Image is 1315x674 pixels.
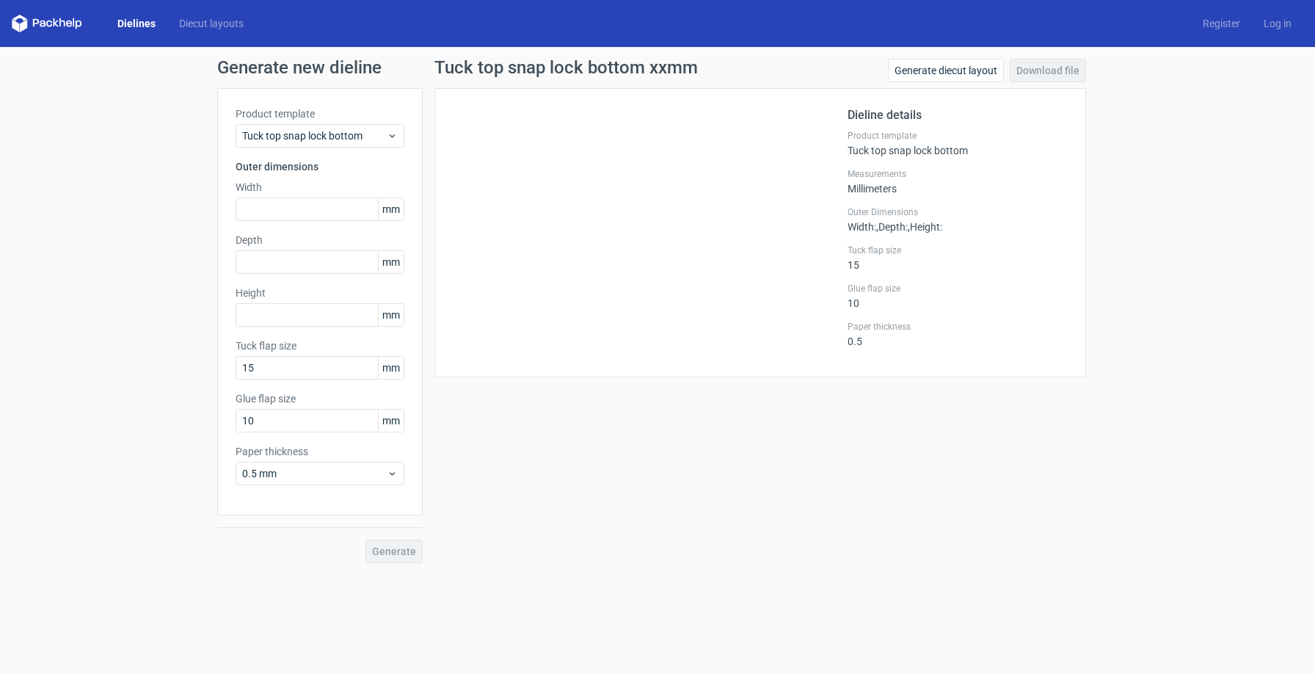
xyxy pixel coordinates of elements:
[848,206,1068,218] label: Outer Dimensions
[378,198,404,220] span: mm
[848,244,1068,256] label: Tuck flap size
[1191,16,1252,31] a: Register
[236,444,404,459] label: Paper thickness
[236,159,404,174] h3: Outer dimensions
[378,251,404,273] span: mm
[378,410,404,432] span: mm
[876,221,908,233] span: , Depth :
[236,338,404,353] label: Tuck flap size
[848,283,1068,309] div: 10
[848,321,1068,347] div: 0.5
[848,130,1068,156] div: Tuck top snap lock bottom
[236,286,404,300] label: Height
[848,168,1068,195] div: Millimeters
[378,304,404,326] span: mm
[236,180,404,195] label: Width
[217,59,1098,76] h1: Generate new dieline
[242,128,387,143] span: Tuck top snap lock bottom
[888,59,1004,82] a: Generate diecut layout
[167,16,255,31] a: Diecut layouts
[908,221,942,233] span: , Height :
[236,106,404,121] label: Product template
[848,244,1068,271] div: 15
[848,283,1068,294] label: Glue flap size
[434,59,698,76] h1: Tuck top snap lock bottom xxmm
[848,130,1068,142] label: Product template
[236,233,404,247] label: Depth
[236,391,404,406] label: Glue flap size
[106,16,167,31] a: Dielines
[848,168,1068,180] label: Measurements
[848,321,1068,333] label: Paper thickness
[848,221,876,233] span: Width :
[1252,16,1303,31] a: Log in
[242,466,387,481] span: 0.5 mm
[848,106,1068,124] h2: Dieline details
[378,357,404,379] span: mm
